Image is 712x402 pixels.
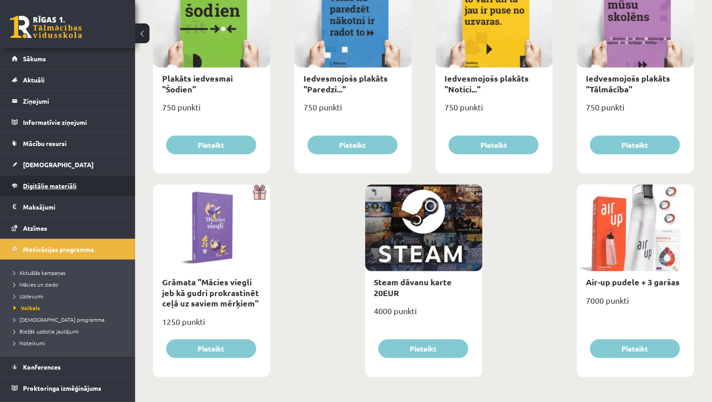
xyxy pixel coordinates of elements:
[586,277,680,287] a: Air-up pudele + 3 garšas
[444,73,529,94] a: Iedvesmojošs plakāts "Notici..."
[14,292,43,300] span: Uzdevumi
[12,112,124,132] a: Informatīvie ziņojumi
[23,139,67,147] span: Mācību resursi
[304,73,388,94] a: Iedvesmojošs plakāts "Paredzi..."
[12,48,124,69] a: Sākums
[162,73,233,94] a: Plakāts iedvesmai "Šodien"
[23,245,94,253] span: Motivācijas programma
[12,356,124,377] a: Konferences
[365,303,482,326] div: 4000 punkti
[12,218,124,238] a: Atzīmes
[586,73,670,94] a: Iedvesmojošs plakāts "Tālmācība"
[14,269,65,276] span: Aktuālās kampaņas
[12,196,124,217] a: Maksājumi
[14,292,126,300] a: Uzdevumi
[590,136,680,155] button: Pieteikt
[295,100,412,122] div: 750 punkti
[10,16,82,38] a: Rīgas 1. Tālmācības vidusskola
[166,339,256,358] button: Pieteikt
[14,328,79,335] span: Biežāk uzdotie jautājumi
[153,314,270,337] div: 1250 punkti
[23,384,101,392] span: Proktoringa izmēģinājums
[23,112,124,132] legend: Informatīvie ziņojumi
[435,100,553,122] div: 750 punkti
[12,175,124,196] a: Digitālie materiāli
[374,277,452,297] a: Steam dāvanu karte 20EUR
[14,304,126,312] a: Veikals
[577,100,694,122] div: 750 punkti
[14,269,126,277] a: Aktuālās kampaņas
[14,304,40,311] span: Veikals
[12,239,124,260] a: Motivācijas programma
[166,136,256,155] button: Pieteikt
[250,185,270,200] img: Dāvana ar pārsteigumu
[14,280,126,288] a: Mācies un ziedo
[23,91,124,111] legend: Ziņojumi
[23,55,46,63] span: Sākums
[23,76,45,84] span: Aktuāli
[14,339,45,347] span: Noteikumi
[14,327,126,335] a: Biežāk uzdotie jautājumi
[23,363,61,371] span: Konferences
[153,100,270,122] div: 750 punkti
[12,154,124,175] a: [DEMOGRAPHIC_DATA]
[308,136,398,155] button: Pieteikt
[23,160,94,169] span: [DEMOGRAPHIC_DATA]
[449,136,539,155] button: Pieteikt
[378,339,468,358] button: Pieteikt
[12,133,124,154] a: Mācību resursi
[23,182,77,190] span: Digitālie materiāli
[14,315,126,324] a: [DEMOGRAPHIC_DATA] programma
[23,224,47,232] span: Atzīmes
[14,281,58,288] span: Mācies un ziedo
[12,378,124,398] a: Proktoringa izmēģinājums
[162,277,259,308] a: Grāmata "Mācies viegli jeb kā gudri prokrastinēt ceļā uz saviem mērķiem"
[23,196,124,217] legend: Maksājumi
[590,339,680,358] button: Pieteikt
[12,69,124,90] a: Aktuāli
[577,293,694,315] div: 7000 punkti
[14,339,126,347] a: Noteikumi
[14,316,104,323] span: [DEMOGRAPHIC_DATA] programma
[12,91,124,111] a: Ziņojumi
